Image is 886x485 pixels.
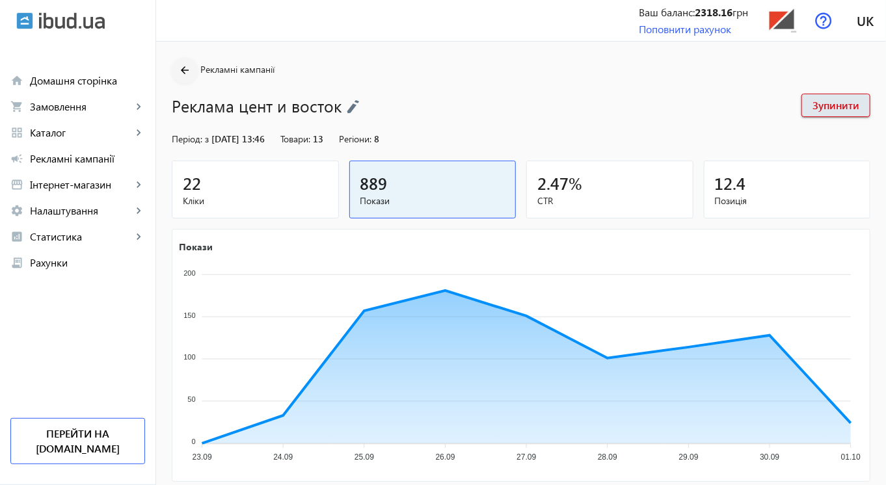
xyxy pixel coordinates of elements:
img: help.svg [815,12,832,29]
text: Покази [179,241,213,253]
h1: Реклама цент и восток [172,94,788,117]
mat-icon: receipt_long [10,256,23,269]
img: ibud_text.svg [39,12,105,29]
span: Кліки [183,194,328,207]
span: uk [857,12,874,29]
span: Рахунки [30,256,145,269]
mat-icon: keyboard_arrow_right [132,178,145,191]
span: 8 [374,133,379,145]
tspan: 27.09 [517,452,536,462]
span: 889 [360,172,388,194]
span: Позиція [715,194,860,207]
span: 13 [313,133,323,145]
span: 12.4 [715,172,746,194]
span: Товари: [280,133,310,145]
span: Каталог [30,126,132,139]
a: Поповнити рахунок [639,22,731,36]
mat-icon: settings [10,204,23,217]
button: Зупинити [801,94,870,117]
mat-icon: shopping_cart [10,100,23,113]
span: Покази [360,194,505,207]
img: ibud.svg [16,12,33,29]
tspan: 200 [183,269,195,277]
span: Налаштування [30,204,132,217]
span: [DATE] 13:46 [211,133,265,145]
span: CTR [537,194,682,207]
mat-icon: keyboard_arrow_right [132,100,145,113]
tspan: 150 [183,311,195,319]
tspan: 29.09 [679,452,699,462]
span: % [569,172,582,194]
b: 2318.16 [695,5,732,19]
tspan: 24.09 [273,452,293,462]
span: Зупинити [812,98,859,112]
span: Замовлення [30,100,132,113]
span: Інтернет-магазин [30,178,132,191]
a: Перейти на [DOMAIN_NAME] [10,418,145,464]
tspan: 50 [187,395,195,403]
tspan: 30.09 [760,452,779,462]
tspan: 01.10 [841,452,861,462]
tspan: 100 [183,354,195,361]
mat-icon: campaign [10,152,23,165]
mat-icon: analytics [10,230,23,243]
tspan: 0 [192,438,196,445]
span: 22 [183,172,201,194]
mat-icon: grid_view [10,126,23,139]
tspan: 26.09 [436,452,455,462]
span: Рекламні кампанії [30,152,145,165]
mat-icon: keyboard_arrow_right [132,230,145,243]
mat-icon: home [10,74,23,87]
span: Статистика [30,230,132,243]
mat-icon: arrow_back [177,62,193,79]
img: 132968d0fbc2610090863634432320-5cf720f3a7.jpg [768,6,797,35]
span: Регіони: [339,133,371,145]
tspan: 28.09 [598,452,617,462]
tspan: 23.09 [193,452,212,462]
span: Рекламні кампанії [200,63,275,75]
div: Ваш баланс: грн [639,5,748,20]
tspan: 25.09 [355,452,374,462]
span: Домашня сторінка [30,74,145,87]
span: 2.47 [537,172,569,194]
mat-icon: keyboard_arrow_right [132,126,145,139]
mat-icon: storefront [10,178,23,191]
span: Період: з [172,133,209,145]
mat-icon: keyboard_arrow_right [132,204,145,217]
